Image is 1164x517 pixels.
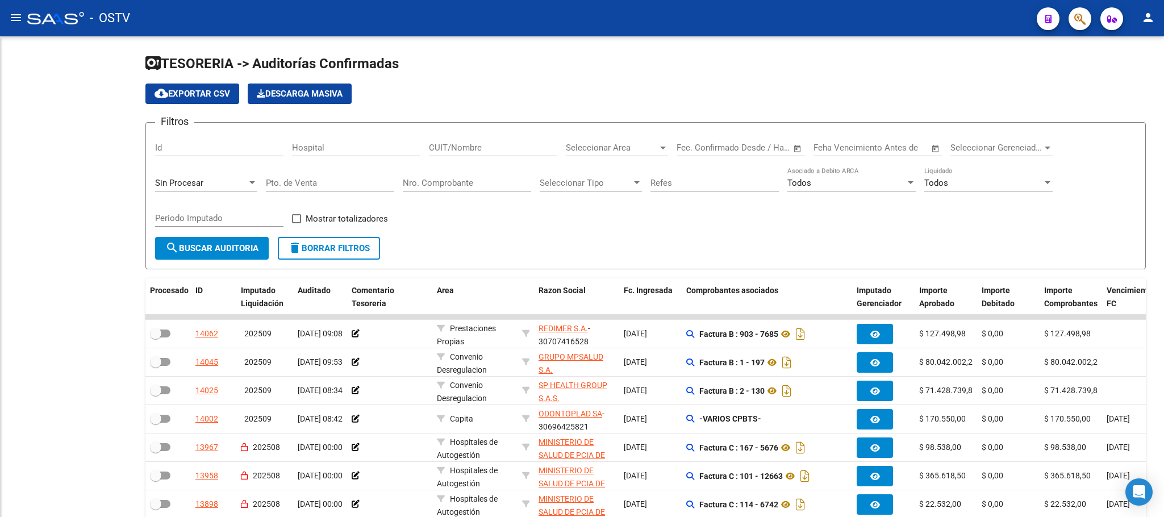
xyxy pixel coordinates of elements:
span: 202508 [253,443,280,452]
span: Imputado Liquidación [241,286,283,308]
span: $ 0,00 [982,414,1003,423]
div: - 33717297879 [539,351,615,374]
span: 202509 [244,414,272,423]
strong: Factura C : 114 - 6742 [699,500,778,509]
datatable-header-cell: Imputado Liquidación [236,278,293,316]
div: 14002 [195,412,218,426]
span: $ 0,00 [982,357,1003,366]
span: SP HEALTH GROUP S.A.S. [539,381,607,403]
span: Comprobantes asociados [686,286,778,295]
span: Importe Comprobantes [1044,286,1098,308]
button: Open calendar [929,142,942,155]
span: Razon Social [539,286,586,295]
span: Descarga Masiva [257,89,343,99]
button: Borrar Filtros [278,237,380,260]
div: - 30626983398 [539,436,615,460]
span: [DATE] 08:42 [298,414,343,423]
datatable-header-cell: Razon Social [534,278,619,316]
strong: Factura B : 2 - 130 [699,386,765,395]
i: Descargar documento [793,439,808,457]
datatable-header-cell: Importe Aprobado [915,278,977,316]
span: Seleccionar Area [566,143,658,153]
div: - 30696425821 [539,407,615,431]
span: - OSTV [90,6,130,31]
div: 13967 [195,441,218,454]
span: $ 98.538,00 [919,443,961,452]
span: 202508 [253,499,280,508]
div: 13898 [195,498,218,511]
span: $ 170.550,00 [919,414,966,423]
span: Auditado [298,286,331,295]
span: $ 0,00 [982,329,1003,338]
div: Open Intercom Messenger [1125,478,1153,506]
span: MINISTERIO DE SALUD DE PCIA DE BSAS [539,466,605,501]
span: $ 80.042.002,20 [1044,357,1102,366]
span: ID [195,286,203,295]
span: Todos [787,178,811,188]
span: [DATE] 00:00 [298,443,343,452]
span: $ 71.428.739,80 [1044,386,1102,395]
span: $ 170.550,00 [1044,414,1091,423]
input: Fecha fin [733,143,788,153]
span: $ 80.042.002,20 [919,357,977,366]
datatable-header-cell: Fc. Ingresada [619,278,682,316]
mat-icon: search [165,241,179,255]
div: 14025 [195,384,218,397]
span: MINISTERIO DE SALUD DE PCIA DE BSAS [539,437,605,473]
span: 202509 [244,386,272,395]
span: Hospitales de Autogestión [437,494,498,516]
span: [DATE] 09:53 [298,357,343,366]
span: Prestaciones Propias [437,324,496,346]
datatable-header-cell: Importe Comprobantes [1040,278,1102,316]
span: [DATE] [624,471,647,480]
div: 14045 [195,356,218,369]
span: Convenio Desregulacion [437,381,487,403]
span: Importe Aprobado [919,286,954,308]
span: Seleccionar Gerenciador [950,143,1042,153]
i: Descargar documento [779,353,794,372]
span: $ 22.532,00 [919,499,961,508]
span: Hospitales de Autogestión [437,437,498,460]
div: - 30707416528 [539,322,615,346]
span: $ 0,00 [982,471,1003,480]
datatable-header-cell: Comentario Tesoreria [347,278,432,316]
datatable-header-cell: Importe Debitado [977,278,1040,316]
strong: Factura C : 167 - 5676 [699,443,778,452]
strong: -VARIOS CPBTS- [699,414,761,423]
strong: Factura B : 1 - 197 [699,358,765,367]
i: Descargar documento [779,382,794,400]
span: Exportar CSV [155,89,230,99]
span: Fc. Ingresada [624,286,673,295]
span: $ 0,00 [982,443,1003,452]
span: [DATE] [1107,414,1130,423]
mat-icon: cloud_download [155,86,168,100]
span: 202508 [253,471,280,480]
span: [DATE] [624,499,647,508]
button: Descarga Masiva [248,84,352,104]
mat-icon: menu [9,11,23,24]
datatable-header-cell: Area [432,278,518,316]
datatable-header-cell: Auditado [293,278,347,316]
span: Convenio Desregulacion [437,352,487,374]
h3: Filtros [155,114,194,130]
span: $ 71.428.739,80 [919,386,977,395]
span: Imputado Gerenciador [857,286,902,308]
strong: Factura C : 101 - 12663 [699,472,783,481]
datatable-header-cell: Imputado Gerenciador [852,278,915,316]
span: [DATE] [1107,499,1130,508]
span: [DATE] [1107,443,1130,452]
span: [DATE] [624,443,647,452]
span: Mostrar totalizadores [306,212,388,226]
span: Importe Debitado [982,286,1015,308]
span: [DATE] [624,357,647,366]
span: TESORERIA -> Auditorías Confirmadas [145,56,399,72]
span: GRUPO MPSALUD S.A. [539,352,603,374]
span: Hospitales de Autogestión [437,466,498,488]
span: Todos [924,178,948,188]
span: $ 22.532,00 [1044,499,1086,508]
mat-icon: delete [288,241,302,255]
input: Fecha inicio [677,143,723,153]
span: $ 127.498,98 [1044,329,1091,338]
span: $ 0,00 [982,386,1003,395]
span: Borrar Filtros [288,243,370,253]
